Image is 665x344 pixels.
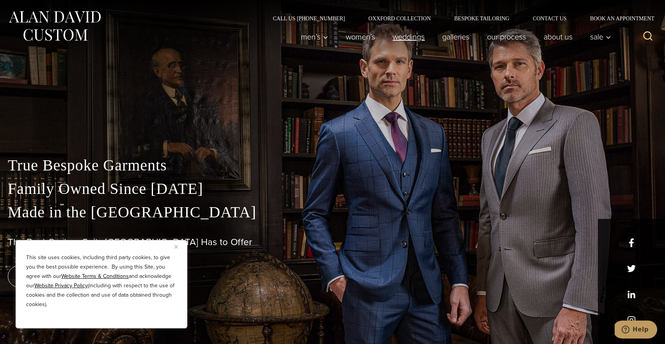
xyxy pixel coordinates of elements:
p: True Bespoke Garments Family Owned Since [DATE] Made in the [GEOGRAPHIC_DATA] [8,154,657,224]
a: Galleries [434,29,478,45]
a: Contact Us [521,16,578,21]
img: Alan David Custom [8,9,101,43]
a: Book an Appointment [578,16,657,21]
a: Bespoke Tailoring [443,16,521,21]
button: Men’s sub menu toggle [292,29,337,45]
p: This site uses cookies, including third party cookies, to give you the best possible experience. ... [26,253,177,309]
nav: Secondary Navigation [261,16,657,21]
a: Women’s [337,29,384,45]
a: weddings [384,29,434,45]
a: Our Process [478,29,535,45]
a: Call Us [PHONE_NUMBER] [261,16,357,21]
button: Close [174,242,184,251]
img: Close [174,245,178,249]
button: Sale sub menu toggle [581,29,615,45]
a: Website Terms & Conditions [61,272,129,280]
a: About Us [535,29,581,45]
a: Oxxford Collection [357,16,443,21]
nav: Primary Navigation [292,29,615,45]
h1: The Best Custom Suits [GEOGRAPHIC_DATA] Has to Offer [8,236,657,248]
button: View Search Form [638,27,657,46]
iframe: Opens a widget where you can chat to one of our agents [615,321,657,340]
a: Website Privacy Policy [34,281,88,290]
a: book an appointment [8,265,117,287]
